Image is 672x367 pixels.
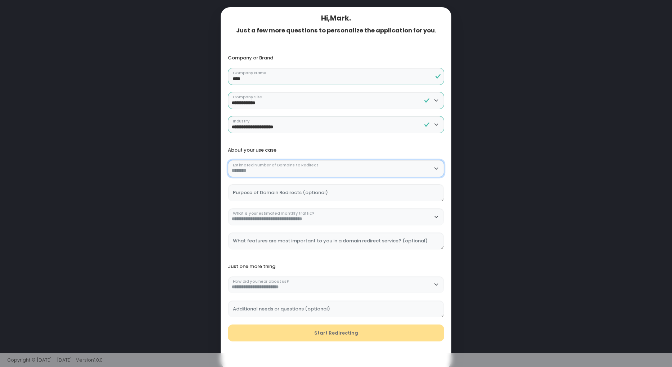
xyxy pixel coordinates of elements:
[7,357,103,363] span: Copyright © [DATE] - [DATE] | Version 1.0.0
[228,14,445,22] div: Hi, Mark .
[228,147,445,153] div: About your use case
[228,264,445,269] div: Just one more thing
[228,55,445,61] div: Company or Brand
[228,27,445,34] div: Just a few more questions to personalize the application for you.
